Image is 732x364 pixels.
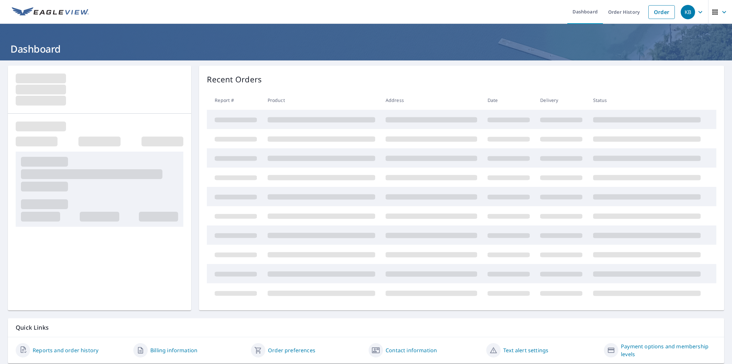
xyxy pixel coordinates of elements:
[33,346,98,354] a: Reports and order history
[207,91,262,110] th: Report #
[681,5,695,19] div: KB
[482,91,535,110] th: Date
[621,342,716,358] a: Payment options and membership levels
[262,91,380,110] th: Product
[503,346,548,354] a: Text alert settings
[16,323,716,332] p: Quick Links
[386,346,437,354] a: Contact information
[268,346,315,354] a: Order preferences
[207,74,262,85] p: Recent Orders
[12,7,89,17] img: EV Logo
[150,346,197,354] a: Billing information
[648,5,675,19] a: Order
[380,91,482,110] th: Address
[588,91,706,110] th: Status
[8,42,724,56] h1: Dashboard
[535,91,588,110] th: Delivery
